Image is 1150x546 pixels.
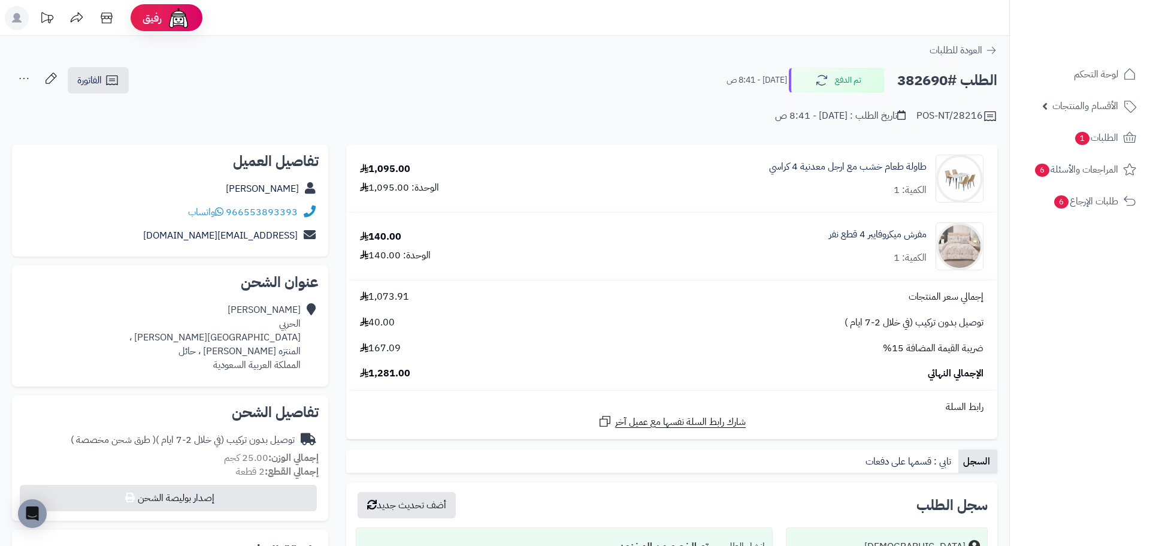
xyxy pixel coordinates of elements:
[360,249,431,263] div: الوحدة: 140.00
[32,6,62,33] a: تحديثات المنصة
[360,316,395,330] span: 40.00
[351,400,992,414] div: رابط السلة
[68,67,129,93] a: الفاتورة
[789,68,885,93] button: تم الدفع
[928,367,983,381] span: الإجمالي النهائي
[71,433,156,447] span: ( طرق شحن مخصصة )
[1054,195,1069,209] span: 6
[224,451,319,465] small: 25.00 كجم
[236,464,319,479] small: 2 قطعة
[1074,66,1118,83] span: لوحة التحكم
[598,414,746,429] a: شارك رابط السلة نفسها مع عميل آخر
[1034,161,1118,178] span: المراجعات والأسئلة
[1053,193,1118,210] span: طلبات الإرجاع
[936,222,983,270] img: 1754377018-1-90x90.jpg
[1017,155,1143,184] a: المراجعات والأسئلة6
[143,228,298,243] a: [EMAIL_ADDRESS][DOMAIN_NAME]
[894,183,927,197] div: الكمية: 1
[861,450,958,473] a: تابي : قسمها على دفعات
[727,74,787,86] small: [DATE] - 8:41 ص
[77,73,102,88] span: الفاتورة
[22,275,319,289] h2: عنوان الشحن
[71,433,295,447] div: توصيل بدون تركيب (في خلال 2-7 ايام )
[936,155,983,203] img: 1701157060-1-90x90.jpg
[143,11,162,25] span: رفيق
[1017,123,1143,152] a: الطلبات1
[18,499,47,528] div: Open Intercom Messenger
[829,228,927,242] a: مفرش ميكروفايبر 4 قطع نفر
[129,303,301,372] div: [PERSON_NAME] الحربي [GEOGRAPHIC_DATA][PERSON_NAME] ، المنتزه [PERSON_NAME] ، حائل المملكة العربي...
[1075,131,1090,146] span: 1
[188,205,223,219] a: واتساب
[20,485,317,511] button: إصدار بوليصة الشحن
[916,109,997,123] div: POS-NT/28216
[360,290,409,304] span: 1,073.91
[226,205,298,219] a: 966553893393
[615,415,746,429] span: شارك رابط السلة نفسها مع عميل آخر
[1017,60,1143,89] a: لوحة التحكم
[930,43,982,58] span: العودة للطلبات
[775,109,906,123] div: تاريخ الطلب : [DATE] - 8:41 ص
[360,367,410,381] span: 1,281.00
[883,342,983,355] span: ضريبة القيمة المضافة 15%
[897,68,997,93] h2: الطلب #382690
[1074,129,1118,146] span: الطلبات
[22,405,319,420] h2: تفاصيل الشحن
[360,342,401,355] span: 167.09
[1069,16,1139,41] img: logo-2.png
[909,290,983,304] span: إجمالي سعر المنتجات
[769,160,927,174] a: طاولة طعام خشب مع ارجل معدنية 4 كراسي
[1017,187,1143,216] a: طلبات الإرجاع6
[265,464,319,479] strong: إجمالي القطع:
[358,492,456,518] button: أضف تحديث جديد
[226,182,299,196] a: [PERSON_NAME]
[845,316,983,330] span: توصيل بدون تركيب (في خلال 2-7 ايام )
[1034,163,1050,177] span: 6
[268,451,319,465] strong: إجمالي الوزن:
[930,43,997,58] a: العودة للطلبات
[22,154,319,168] h2: تفاصيل العميل
[360,162,410,176] div: 1,095.00
[360,181,439,195] div: الوحدة: 1,095.00
[167,6,190,30] img: ai-face.png
[360,230,401,244] div: 140.00
[916,498,988,512] h3: سجل الطلب
[958,450,997,473] a: السجل
[1052,98,1118,114] span: الأقسام والمنتجات
[894,251,927,265] div: الكمية: 1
